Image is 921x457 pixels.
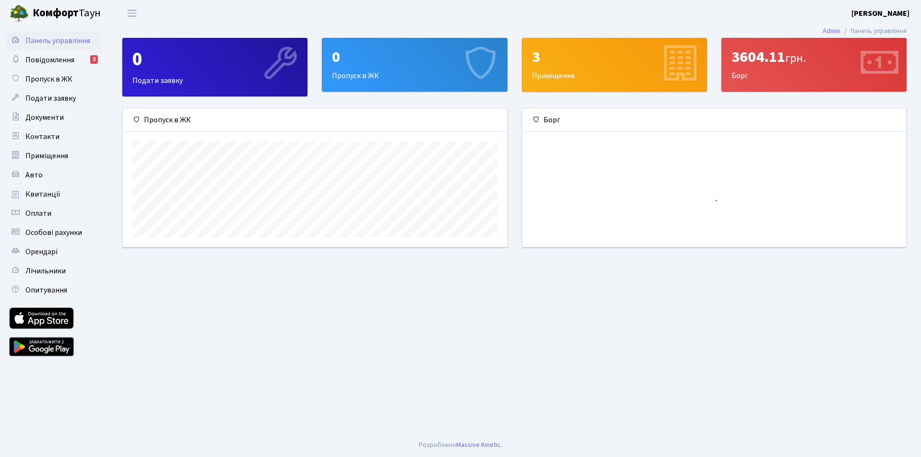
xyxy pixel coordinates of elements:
[5,31,101,50] a: Панель управління
[123,108,507,132] div: Пропуск в ЖК
[5,89,101,108] a: Подати заявку
[25,227,82,238] span: Особові рахунки
[5,204,101,223] a: Оплати
[25,285,67,295] span: Опитування
[456,440,501,450] a: Massive Kinetic
[33,5,101,22] span: Таун
[785,50,806,67] span: грн.
[5,70,101,89] a: Пропуск в ЖК
[5,146,101,165] a: Приміщення
[25,266,66,276] span: Лічильники
[5,281,101,300] a: Опитування
[851,8,909,19] a: [PERSON_NAME]
[25,112,64,123] span: Документи
[10,4,29,23] img: logo.png
[722,38,906,91] div: Борг
[322,38,507,92] a: 0Пропуск в ЖК
[5,165,101,185] a: Авто
[25,151,68,161] span: Приміщення
[332,48,497,66] div: 0
[120,5,144,21] button: Переключити навігацію
[25,189,60,199] span: Квитанції
[122,38,307,96] a: 0Подати заявку
[840,26,907,36] li: Панель управління
[5,185,101,204] a: Квитанції
[33,5,79,21] b: Комфорт
[522,38,707,91] div: Приміщення
[90,55,98,64] div: 3
[5,127,101,146] a: Контакти
[322,38,507,91] div: Пропуск в ЖК
[123,38,307,96] div: Подати заявку
[5,261,101,281] a: Лічильники
[25,246,58,257] span: Орендарі
[823,26,840,36] a: Admin
[732,48,897,66] div: 3604.11
[132,48,297,71] div: 0
[25,170,43,180] span: Авто
[25,74,72,84] span: Пропуск в ЖК
[25,131,59,142] span: Контакти
[522,108,907,132] div: Борг
[25,55,74,65] span: Повідомлення
[25,208,51,219] span: Оплати
[808,21,921,41] nav: breadcrumb
[25,93,76,104] span: Подати заявку
[5,108,101,127] a: Документи
[25,35,90,46] span: Панель управління
[5,242,101,261] a: Орендарі
[5,223,101,242] a: Особові рахунки
[522,38,707,92] a: 3Приміщення
[532,48,697,66] div: 3
[419,440,502,450] div: Розроблено .
[5,50,101,70] a: Повідомлення3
